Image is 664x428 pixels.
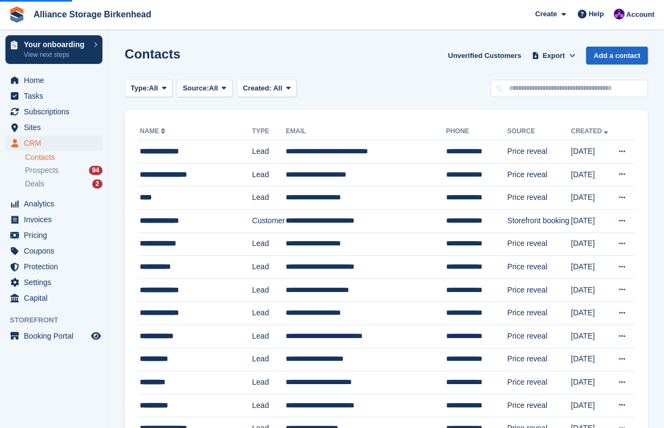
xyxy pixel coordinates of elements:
td: [DATE] [571,256,611,279]
td: [DATE] [571,325,611,348]
button: Source: All [177,80,233,98]
a: menu [5,243,102,258]
a: menu [5,135,102,151]
a: Name [140,127,167,135]
span: Prospects [25,165,59,176]
span: Tasks [24,88,89,103]
div: 94 [89,166,102,175]
td: Lead [252,140,286,164]
th: Email [286,123,446,140]
td: Lead [252,302,286,325]
td: [DATE] [571,140,611,164]
button: Type: All [125,80,172,98]
span: Protection [24,259,89,274]
a: menu [5,275,102,290]
a: menu [5,196,102,211]
span: Sites [24,120,89,135]
span: Capital [24,290,89,306]
td: [DATE] [571,302,611,325]
td: Lead [252,325,286,348]
span: Home [24,73,89,88]
td: Lead [252,371,286,394]
td: Price reveal [507,278,571,302]
a: menu [5,212,102,227]
td: Price reveal [507,394,571,417]
span: Invoices [24,212,89,227]
a: Contacts [25,152,102,163]
td: Price reveal [507,232,571,256]
span: Deals [25,179,44,189]
td: [DATE] [571,163,611,186]
span: Account [626,9,654,20]
td: Price reveal [507,348,571,371]
td: [DATE] [571,186,611,210]
td: Lead [252,256,286,279]
span: Type: [131,83,149,94]
td: Price reveal [507,163,571,186]
span: CRM [24,135,89,151]
td: Lead [252,278,286,302]
a: menu [5,120,102,135]
td: Price reveal [507,325,571,348]
a: Preview store [89,329,102,342]
span: All [273,84,282,92]
td: [DATE] [571,232,611,256]
a: menu [5,88,102,103]
th: Phone [446,123,507,140]
td: Lead [252,348,286,371]
a: Deals 2 [25,178,102,190]
td: Lead [252,232,286,256]
td: [DATE] [571,394,611,417]
a: Add a contact [586,47,648,64]
td: [DATE] [571,371,611,394]
td: Price reveal [507,371,571,394]
h1: Contacts [125,47,180,61]
span: Booking Portal [24,328,89,343]
span: All [149,83,158,94]
a: Created [571,127,610,135]
td: Customer [252,209,286,232]
p: View next steps [24,50,88,60]
td: [DATE] [571,209,611,232]
td: Price reveal [507,186,571,210]
p: Your onboarding [24,41,88,48]
a: menu [5,104,102,119]
a: menu [5,259,102,274]
a: Your onboarding View next steps [5,35,102,64]
td: Lead [252,394,286,417]
span: Source: [183,83,209,94]
a: menu [5,228,102,243]
img: Romilly Norton [614,9,624,20]
span: Help [589,9,604,20]
span: Storefront [10,315,108,326]
a: Prospects 94 [25,165,102,176]
span: Create [535,9,557,20]
a: Alliance Storage Birkenhead [29,5,156,23]
span: All [209,83,218,94]
td: Lead [252,186,286,210]
span: Analytics [24,196,89,211]
span: Export [543,50,565,61]
th: Source [507,123,571,140]
td: Price reveal [507,256,571,279]
span: Subscriptions [24,104,89,119]
td: Price reveal [507,140,571,164]
td: Price reveal [507,302,571,325]
img: stora-icon-8386f47178a22dfd0bd8f6a31ec36ba5ce8667c1dd55bd0f319d3a0aa187defe.svg [9,7,25,23]
td: Storefront booking [507,209,571,232]
a: menu [5,73,102,88]
span: Created: [243,84,272,92]
div: 2 [92,179,102,189]
a: menu [5,328,102,343]
td: [DATE] [571,348,611,371]
a: menu [5,290,102,306]
button: Export [530,47,577,64]
td: Lead [252,163,286,186]
span: Pricing [24,228,89,243]
button: Created: All [237,80,296,98]
span: Coupons [24,243,89,258]
td: [DATE] [571,278,611,302]
th: Type [252,123,286,140]
span: Settings [24,275,89,290]
a: Unverified Customers [443,47,525,64]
